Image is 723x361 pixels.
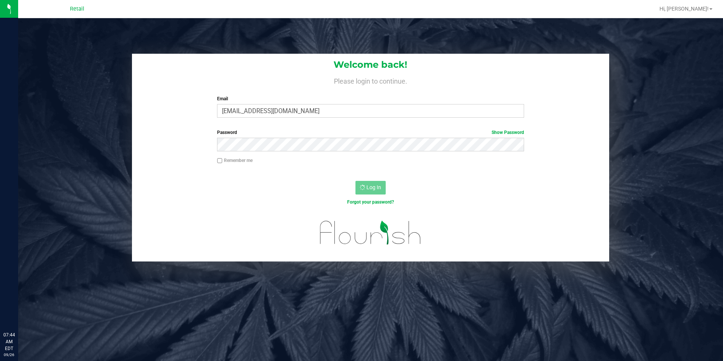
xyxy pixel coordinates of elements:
img: flourish_logo.svg [311,213,430,252]
h4: Please login to continue. [132,76,610,85]
span: Hi, [PERSON_NAME]! [659,6,709,12]
a: Show Password [492,130,524,135]
input: Remember me [217,158,222,163]
span: Retail [70,6,84,12]
label: Remember me [217,157,253,164]
h1: Welcome back! [132,60,610,70]
span: Log In [366,184,381,190]
span: Password [217,130,237,135]
label: Email [217,95,524,102]
a: Forgot your password? [347,199,394,205]
p: 09/26 [3,352,15,358]
p: 07:44 AM EDT [3,331,15,352]
button: Log In [355,181,386,195]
